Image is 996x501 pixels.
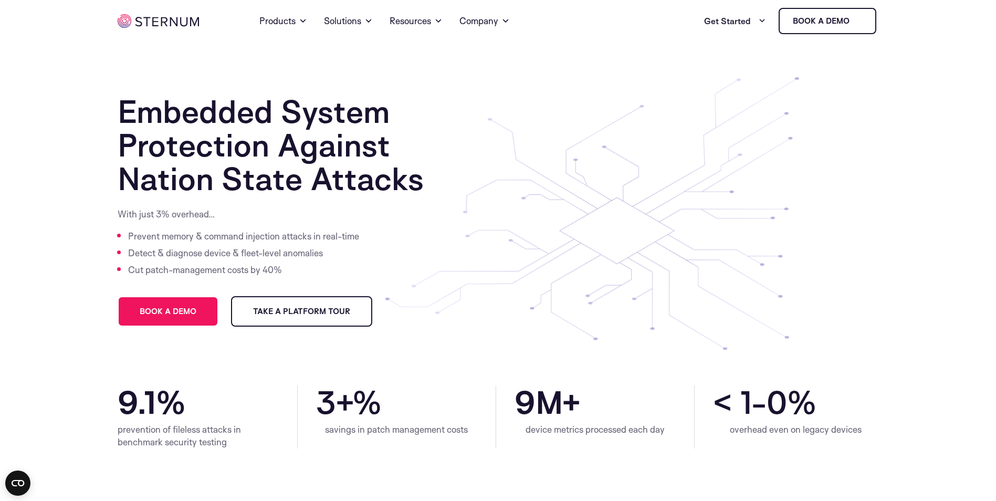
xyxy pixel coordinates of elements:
[713,423,878,436] div: overhead even on legacy devices
[118,95,477,195] h1: Embedded System Protection Against Nation State Attacks
[128,262,362,278] li: Cut patch-management costs by 40%
[316,423,477,436] div: savings in patch management costs
[5,471,30,496] button: Open CMP widget
[253,308,350,315] span: Take a Platform Tour
[336,385,477,419] span: +%
[779,8,876,34] a: Book a demo
[118,385,156,419] span: 9.1
[704,11,766,32] a: Get Started
[118,423,279,448] div: prevention of fileless attacks in benchmark security testing
[787,385,878,419] span: %
[713,385,767,419] span: < 1-
[128,245,362,262] li: Detect & diagnose device & fleet-level anomalies
[390,2,443,40] a: Resources
[854,17,862,25] img: sternum iot
[515,423,676,436] div: device metrics processed each day
[231,296,372,327] a: Take a Platform Tour
[515,385,536,419] span: 9
[118,14,199,28] img: sternum iot
[316,385,336,419] span: 3
[140,308,196,315] span: Book a demo
[128,228,362,245] li: Prevent memory & command injection attacks in real-time
[324,2,373,40] a: Solutions
[259,2,307,40] a: Products
[118,208,362,221] p: With just 3% overhead…
[536,385,676,419] span: M+
[156,385,279,419] span: %
[459,2,510,40] a: Company
[118,296,218,327] a: Book a demo
[767,385,787,419] span: 0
